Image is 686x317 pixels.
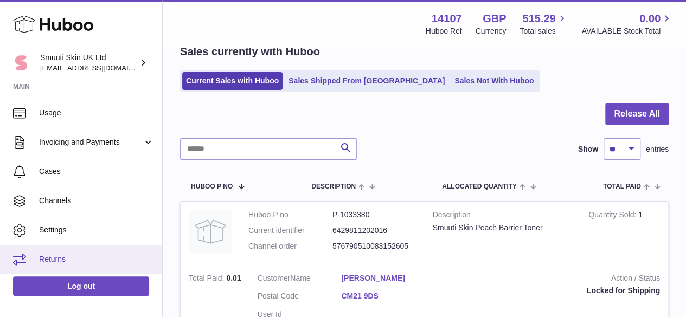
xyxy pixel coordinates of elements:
[39,254,154,264] span: Returns
[426,26,462,36] div: Huboo Ref
[182,72,283,90] a: Current Sales with Huboo
[189,210,232,253] img: no-photo.jpg
[433,223,573,233] div: Smuuti Skin Peach Barrier Toner
[39,225,154,235] span: Settings
[285,72,448,90] a: Sales Shipped From [GEOGRAPHIC_DATA]
[258,274,291,282] span: Customer
[432,11,462,26] strong: 14107
[605,103,669,125] button: Release All
[581,26,673,36] span: AVAILABLE Stock Total
[226,274,241,282] span: 0.01
[332,241,416,251] dd: 576790510083152605
[13,276,149,296] a: Log out
[603,183,641,190] span: Total paid
[258,273,342,286] dt: Name
[451,72,537,90] a: Sales Not With Huboo
[311,183,356,190] span: Description
[580,202,668,265] td: 1
[578,144,598,154] label: Show
[442,183,517,190] span: ALLOCATED Quantity
[248,210,332,220] dt: Huboo P no
[639,11,661,26] span: 0.00
[39,196,154,206] span: Channels
[39,108,154,118] span: Usage
[39,137,143,147] span: Invoicing and Payments
[646,144,669,154] span: entries
[258,291,342,304] dt: Postal Code
[588,210,638,222] strong: Quantity Sold
[520,26,568,36] span: Total sales
[441,273,660,286] strong: Action / Status
[341,291,425,301] a: CM21 9DS
[441,286,660,296] div: Locked for Shipping
[341,273,425,283] a: [PERSON_NAME]
[476,26,507,36] div: Currency
[39,166,154,177] span: Cases
[332,225,416,236] dd: 6429811202016
[581,11,673,36] a: 0.00 AVAILABLE Stock Total
[180,44,320,59] h2: Sales currently with Huboo
[13,55,29,71] img: internalAdmin-14107@internal.huboo.com
[520,11,568,36] a: 515.29 Total sales
[248,241,332,251] dt: Channel order
[189,274,226,285] strong: Total Paid
[483,11,506,26] strong: GBP
[40,63,159,72] span: [EMAIL_ADDRESS][DOMAIN_NAME]
[522,11,555,26] span: 515.29
[248,225,332,236] dt: Current identifier
[191,183,233,190] span: Huboo P no
[433,210,573,223] strong: Description
[40,53,138,73] div: Smuuti Skin UK Ltd
[332,210,416,220] dd: P-1033380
